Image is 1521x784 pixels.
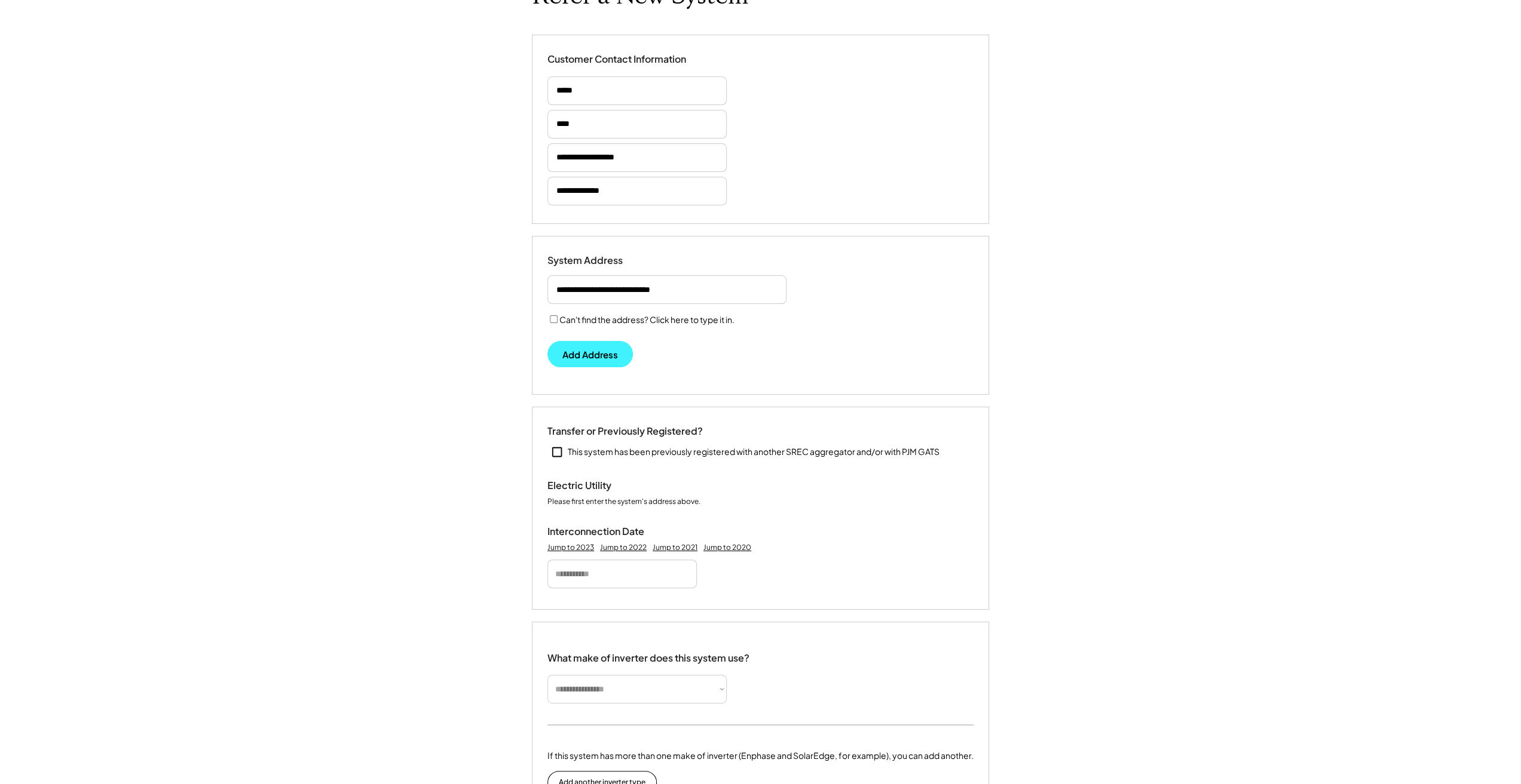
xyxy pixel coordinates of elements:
div: What make of inverter does this system use? [547,640,749,667]
div: This system has been previously registered with another SREC aggregator and/or with PJM GATS [568,446,939,458]
div: Electric Utility [547,479,667,492]
div: Customer Contact Information [547,53,686,66]
label: Can't find the address? Click here to type it in. [559,314,735,325]
div: Jump to 2020 [703,543,751,552]
div: Jump to 2022 [600,543,647,552]
div: Please first enter the system's address above. [547,497,700,508]
div: System Address [547,254,667,267]
div: If this system has more than one make of inverter (Enphase and SolarEdge, for example), you can a... [547,749,974,762]
div: Interconnection Date [547,525,667,538]
div: Jump to 2023 [547,543,594,552]
button: Add Address [547,341,633,367]
div: Jump to 2021 [653,543,697,552]
div: Transfer or Previously Registered? [547,425,703,438]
